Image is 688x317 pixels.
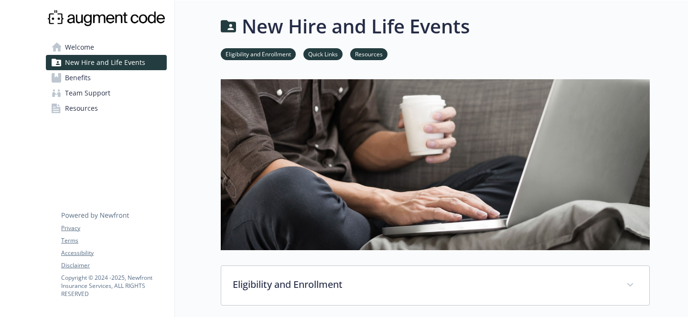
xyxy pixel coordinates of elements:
a: Disclaimer [61,261,166,270]
span: Resources [65,101,98,116]
span: Team Support [65,85,110,101]
p: Eligibility and Enrollment [233,277,615,292]
a: Benefits [46,70,167,85]
a: Privacy [61,224,166,232]
span: Benefits [65,70,91,85]
span: New Hire and Life Events [65,55,145,70]
a: Resources [46,101,167,116]
img: new hire page banner [221,79,650,250]
a: Quick Links [303,49,343,58]
p: Copyright © 2024 - 2025 , Newfront Insurance Services, ALL RIGHTS RESERVED [61,274,166,298]
a: Welcome [46,40,167,55]
a: Accessibility [61,249,166,257]
div: Eligibility and Enrollment [221,266,649,305]
h1: New Hire and Life Events [242,12,470,41]
a: Eligibility and Enrollment [221,49,296,58]
a: Team Support [46,85,167,101]
a: New Hire and Life Events [46,55,167,70]
a: Terms [61,236,166,245]
span: Welcome [65,40,94,55]
a: Resources [350,49,387,58]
